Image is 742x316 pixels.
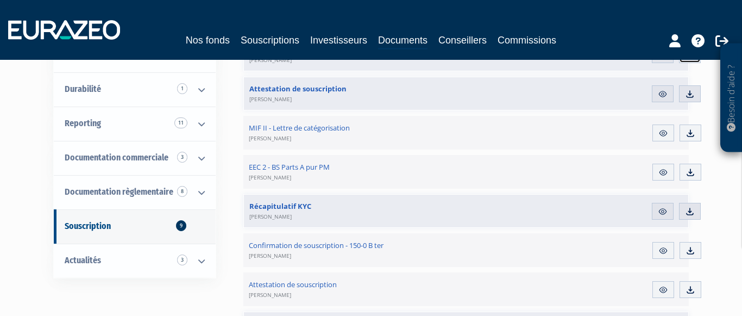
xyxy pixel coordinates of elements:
span: 9 [176,220,186,231]
img: download.svg [686,246,695,256]
span: 3 [177,152,187,163]
a: Attestation de souscription[PERSON_NAME] [243,272,524,306]
img: download.svg [686,128,695,138]
img: eye.svg [658,285,668,295]
span: [PERSON_NAME] [249,134,291,142]
span: MIF II - Lettre de catégorisation [249,123,350,142]
span: Durabilité [65,84,101,94]
a: Actualités 3 [54,244,216,278]
img: download.svg [686,285,695,295]
span: Documentation commerciale [65,152,168,163]
img: eye.svg [658,246,668,256]
img: download.svg [685,207,695,216]
a: Documents [378,33,427,49]
a: Investisseurs [310,33,367,48]
a: Durabilité 1 [54,72,216,107]
span: [PERSON_NAME] [249,95,292,103]
img: eye.svg [658,128,668,138]
a: Nos fonds [186,33,230,48]
span: Récapitulatif KYC [249,201,311,221]
a: Commissions [498,33,556,48]
a: Conseillers [438,33,487,48]
span: Souscription [65,221,111,231]
a: Souscriptions [241,33,299,48]
span: Reporting [65,118,101,128]
a: Confirmation de souscription - 150-0 B ter[PERSON_NAME] [243,233,524,267]
span: Actualités [65,255,101,265]
p: Besoin d'aide ? [725,49,738,147]
span: 1 [177,83,187,94]
img: 1732889491-logotype_eurazeo_blanc_rvb.png [8,20,120,40]
span: Documentation règlementaire [65,187,173,197]
img: eye.svg [658,89,668,99]
a: MIF II - Lettre de catégorisation[PERSON_NAME] [243,116,524,150]
span: 3 [177,255,187,265]
span: [PERSON_NAME] [249,252,291,259]
img: download.svg [685,89,695,99]
span: 11 [174,117,187,128]
a: Récapitulatif KYC[PERSON_NAME] [244,195,524,227]
span: [PERSON_NAME] [249,56,292,64]
span: [PERSON_NAME] [249,174,291,181]
img: download.svg [686,168,695,177]
span: 8 [177,186,187,197]
span: EEC 2 - BS Parts A pur PM [249,162,330,182]
img: eye.svg [658,207,668,216]
a: Documentation règlementaire 8 [54,175,216,209]
img: eye.svg [658,168,668,177]
span: [PERSON_NAME] [249,291,291,299]
a: Reporting 11 [54,107,216,141]
a: Documentation commerciale 3 [54,141,216,175]
span: [PERSON_NAME] [249,213,292,220]
span: Attestation de souscription [249,84,347,103]
span: Attestation de souscription [249,280,337,299]
a: EEC 2 - BS Parts A pur PM[PERSON_NAME] [243,155,524,189]
span: Confirmation de souscription - 150-0 B ter [249,240,383,260]
a: Attestation de souscription[PERSON_NAME] [244,77,524,110]
a: Souscription9 [54,209,216,244]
